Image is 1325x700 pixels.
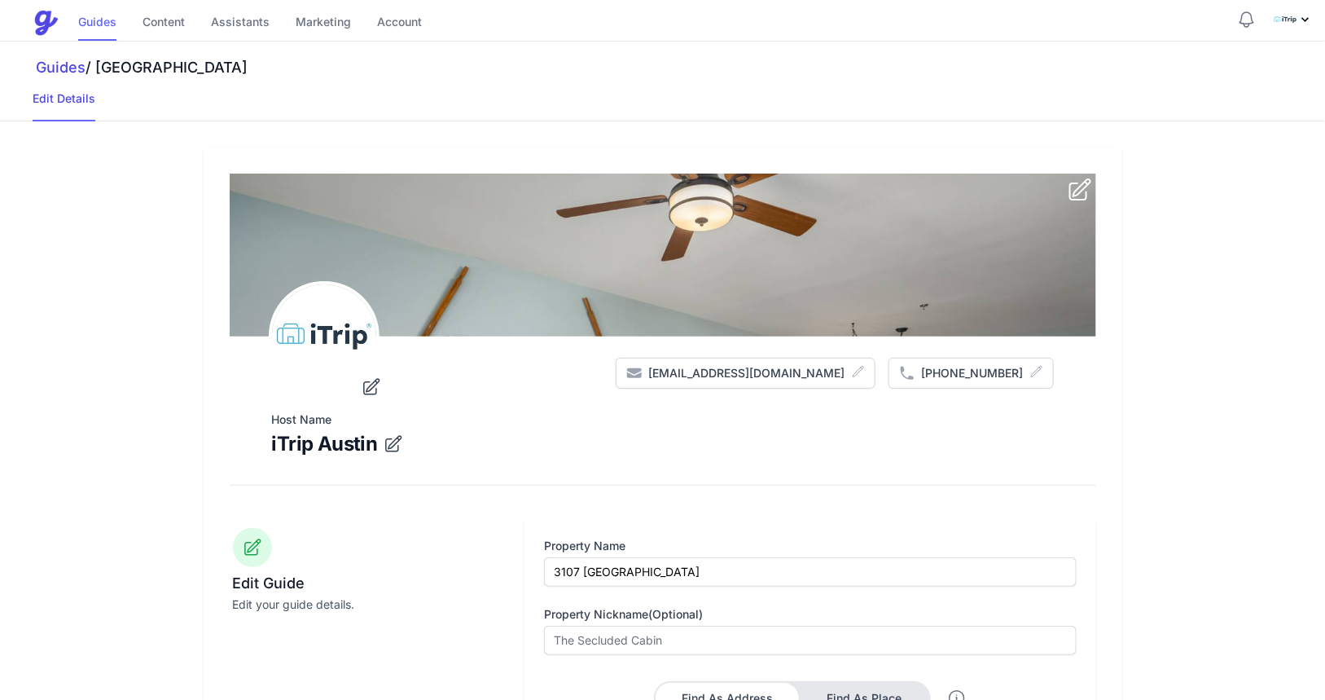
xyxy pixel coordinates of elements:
a: Marketing [296,6,351,41]
a: Guides [78,6,116,41]
label: Property Nickname(optional) [544,606,1076,623]
input: The Secluded Cabin [544,626,1076,655]
img: mfucljd08shy90zbpok5me8xg734 [1273,7,1299,33]
p: Edit your guide details. [233,597,502,613]
img: avatar-image-3017-the-island.jpg [272,284,376,389]
button: [EMAIL_ADDRESS][DOMAIN_NAME] [616,358,875,389]
a: Assistants [211,6,270,41]
a: Content [143,6,185,41]
button: Notifications [1237,10,1257,29]
h3: / [GEOGRAPHIC_DATA] [33,58,1325,77]
h3: Edit Guide [233,574,502,593]
img: Guestive Guides [33,10,59,36]
button: [PHONE_NUMBER] [888,358,1054,389]
label: Host Name [272,412,1054,428]
a: Edit Details [33,90,95,121]
input: The Secluded Cabin [544,557,1076,587]
span: [PHONE_NUMBER] [922,365,1024,381]
a: Account [377,6,422,41]
span: [EMAIL_ADDRESS][DOMAIN_NAME] [649,365,845,381]
h1: iTrip Austin [272,431,378,459]
a: Guides [36,59,86,76]
div: Profile Menu [1273,7,1312,33]
label: Property Name [544,538,1076,554]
